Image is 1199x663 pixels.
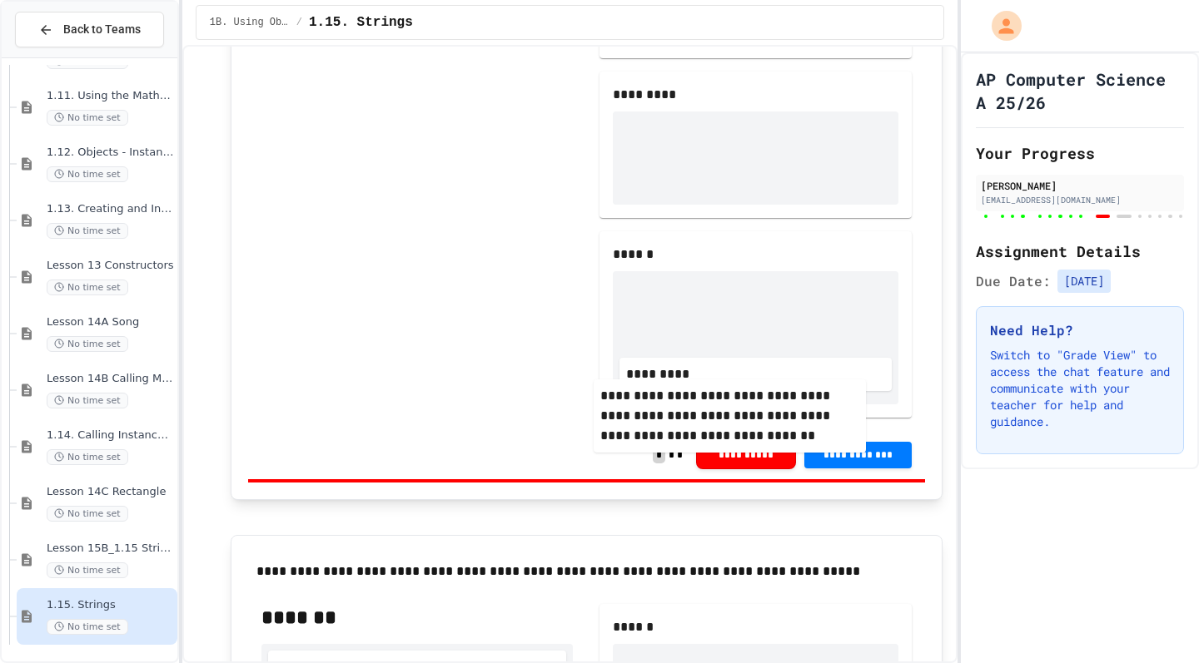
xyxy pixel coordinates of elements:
span: [DATE] [1057,270,1111,293]
span: Due Date: [976,271,1051,291]
span: 1.11. Using the Math Class [47,89,174,103]
span: 1.12. Objects - Instances of Classes [47,146,174,160]
span: No time set [47,619,128,635]
span: 1.15. Strings [47,598,174,612]
span: No time set [47,336,128,352]
span: No time set [47,166,128,182]
span: No time set [47,223,128,239]
button: Back to Teams [15,12,164,47]
span: Lesson 14A Song [47,315,174,329]
span: 1.14. Calling Instance Methods [47,428,174,443]
h2: Assignment Details [976,240,1184,263]
span: No time set [47,110,128,126]
div: [PERSON_NAME] [981,178,1179,193]
span: Lesson 14B Calling Methods with Parameters [47,372,174,386]
span: Lesson 15B_1.15 String Methods Demonstration [47,542,174,556]
span: Back to Teams [63,21,141,38]
span: No time set [47,562,128,578]
span: / [296,16,302,29]
p: Switch to "Grade View" to access the chat feature and communicate with your teacher for help and ... [990,347,1170,430]
span: 1.13. Creating and Initializing Objects: Constructors [47,202,174,216]
span: 1B. Using Objects and Methods [210,16,290,29]
span: Lesson 14C Rectangle [47,485,174,499]
h1: AP Computer Science A 25/26 [976,67,1184,114]
span: No time set [47,280,128,295]
span: Lesson 13 Constructors [47,259,174,273]
span: No time set [47,506,128,522]
span: No time set [47,449,128,465]
h3: Need Help? [990,320,1170,340]
span: No time set [47,393,128,408]
div: My Account [974,7,1026,45]
span: 1.15. Strings [309,12,413,32]
div: [EMAIL_ADDRESS][DOMAIN_NAME] [981,194,1179,206]
h2: Your Progress [976,141,1184,165]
